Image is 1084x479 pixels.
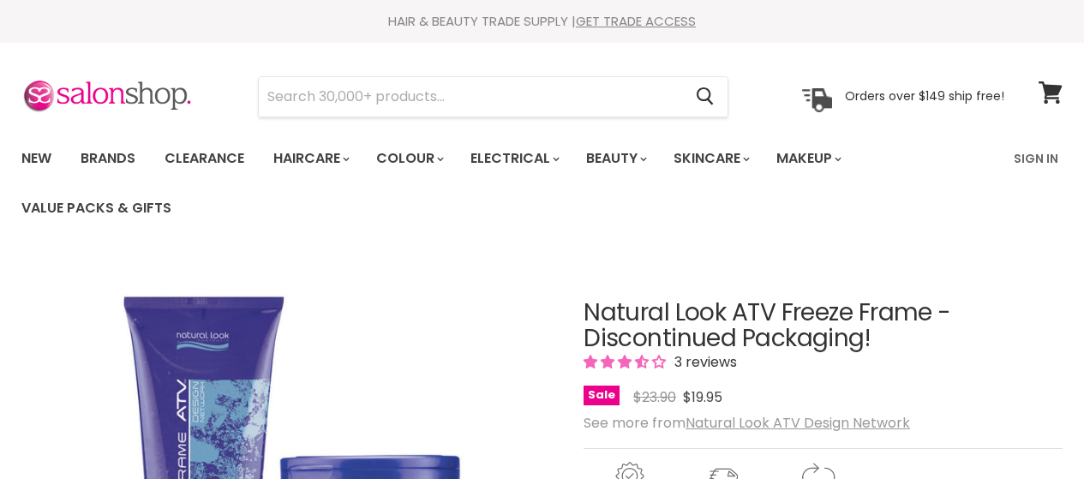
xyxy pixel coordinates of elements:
span: 3 reviews [669,352,737,372]
p: Orders over $149 ship free! [845,88,1004,104]
a: GET TRADE ACCESS [576,12,696,30]
span: Sale [584,386,620,405]
form: Product [258,76,728,117]
a: Brands [68,141,148,177]
a: Electrical [458,141,570,177]
input: Search [259,77,682,117]
span: See more from [584,413,910,433]
a: Clearance [152,141,257,177]
h1: Natural Look ATV Freeze Frame - Discontinued Packaging! [584,300,1063,353]
ul: Main menu [9,134,1003,233]
a: Value Packs & Gifts [9,190,184,226]
a: Natural Look ATV Design Network [686,413,910,433]
span: 3.67 stars [584,352,669,372]
span: $19.95 [683,387,722,407]
a: New [9,141,64,177]
a: Haircare [261,141,360,177]
a: Sign In [1003,141,1069,177]
a: Colour [363,141,454,177]
a: Skincare [661,141,760,177]
button: Search [682,77,728,117]
a: Makeup [764,141,852,177]
span: $23.90 [633,387,676,407]
a: Beauty [573,141,657,177]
